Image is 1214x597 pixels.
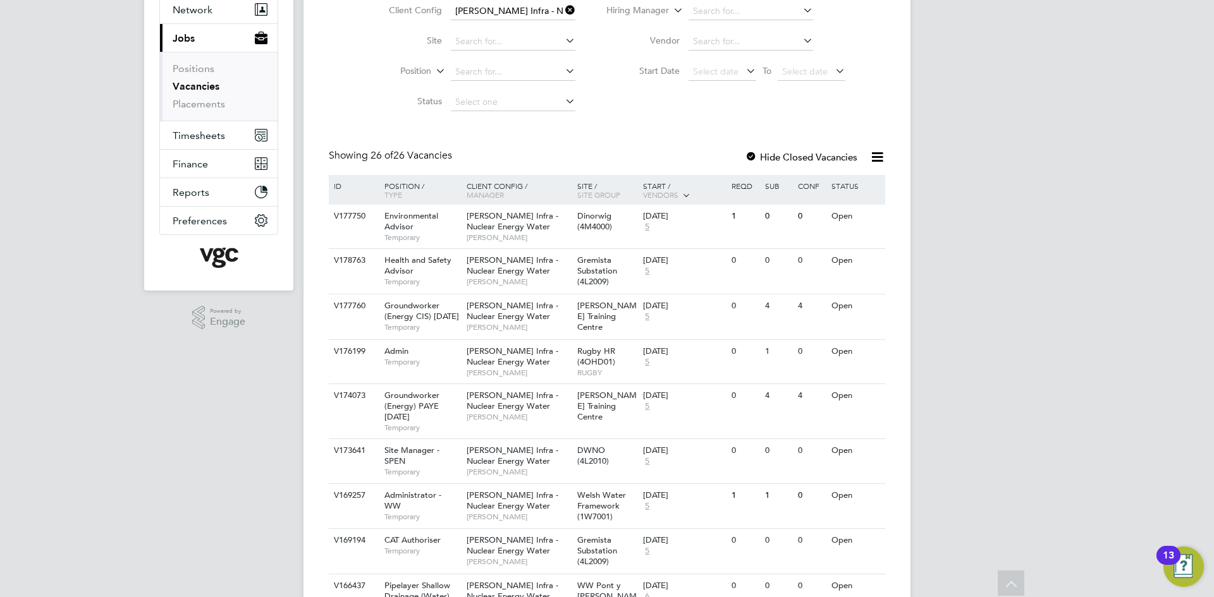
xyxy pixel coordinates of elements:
[467,322,571,332] span: [PERSON_NAME]
[577,346,615,367] span: Rugby HR (4OHD01)
[795,484,828,507] div: 0
[745,151,857,163] label: Hide Closed Vacancies
[467,390,558,411] span: [PERSON_NAME] Infra - Nuclear Energy Water
[762,529,795,552] div: 0
[467,512,571,522] span: [PERSON_NAME]
[331,249,375,272] div: V178763
[762,439,795,462] div: 0
[762,484,795,507] div: 1
[643,255,725,266] div: [DATE]
[1163,555,1174,572] div: 13
[762,340,795,363] div: 1
[210,306,245,317] span: Powered by
[577,445,609,466] span: DWNO (4L2010)
[693,66,739,77] span: Select date
[596,4,669,17] label: Hiring Manager
[369,4,442,16] label: Client Config
[384,534,441,545] span: CAT Authoriser
[384,277,460,287] span: Temporary
[762,294,795,318] div: 4
[384,232,460,243] span: Temporary
[331,439,375,462] div: V173641
[160,121,278,149] button: Timesheets
[173,186,209,198] span: Reports
[759,63,775,79] span: To
[467,557,571,567] span: [PERSON_NAME]
[331,384,375,407] div: V174073
[331,340,375,363] div: V176199
[643,211,725,222] div: [DATE]
[577,210,612,232] span: Dinorwig (4M4000)
[369,95,442,107] label: Status
[577,255,617,287] span: Gremista Substation (4L2009)
[329,149,455,162] div: Showing
[467,277,571,287] span: [PERSON_NAME]
[643,357,651,368] span: 5
[762,249,795,272] div: 0
[160,52,278,121] div: Jobs
[643,456,651,467] span: 5
[192,306,246,330] a: Powered byEngage
[828,529,883,552] div: Open
[828,439,883,462] div: Open
[160,178,278,206] button: Reports
[728,529,761,552] div: 0
[200,248,238,268] img: vgcgroup-logo-retina.png
[369,35,442,46] label: Site
[331,484,375,507] div: V169257
[828,340,883,363] div: Open
[762,205,795,228] div: 0
[577,534,617,567] span: Gremista Substation (4L2009)
[795,249,828,272] div: 0
[451,33,575,51] input: Search for...
[160,150,278,178] button: Finance
[467,190,504,200] span: Manager
[173,215,227,227] span: Preferences
[795,340,828,363] div: 0
[384,445,439,466] span: Site Manager - SPEN
[173,80,219,92] a: Vacancies
[467,534,558,556] span: [PERSON_NAME] Infra - Nuclear Energy Water
[795,529,828,552] div: 0
[728,439,761,462] div: 0
[643,581,725,591] div: [DATE]
[159,248,278,268] a: Go to home page
[643,301,725,311] div: [DATE]
[640,175,728,207] div: Start /
[728,294,761,318] div: 0
[643,490,725,501] div: [DATE]
[643,346,725,357] div: [DATE]
[607,65,680,76] label: Start Date
[173,4,212,16] span: Network
[384,423,460,433] span: Temporary
[331,529,375,552] div: V169194
[574,175,641,205] div: Site /
[607,35,680,46] label: Vendor
[173,158,208,170] span: Finance
[384,546,460,556] span: Temporary
[375,175,463,205] div: Position /
[643,390,725,401] div: [DATE]
[384,512,460,522] span: Temporary
[828,205,883,228] div: Open
[728,384,761,407] div: 0
[160,207,278,234] button: Preferences
[451,63,575,81] input: Search for...
[467,368,571,378] span: [PERSON_NAME]
[643,190,678,200] span: Vendors
[795,384,828,407] div: 4
[467,412,571,422] span: [PERSON_NAME]
[762,384,795,407] div: 4
[384,357,460,367] span: Temporary
[451,93,575,111] input: Select one
[643,311,651,322] span: 5
[577,190,620,200] span: Site Group
[643,535,725,546] div: [DATE]
[1163,546,1204,587] button: Open Resource Center, 13 new notifications
[467,210,558,232] span: [PERSON_NAME] Infra - Nuclear Energy Water
[728,340,761,363] div: 0
[173,63,214,75] a: Positions
[689,3,813,20] input: Search for...
[643,501,651,512] span: 5
[467,346,558,367] span: [PERSON_NAME] Infra - Nuclear Energy Water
